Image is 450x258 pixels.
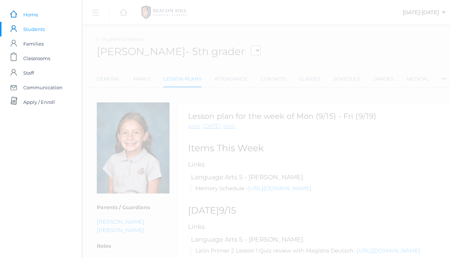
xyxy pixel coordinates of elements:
[23,51,50,66] span: Classrooms
[23,66,34,80] span: Staff
[23,22,45,36] span: Students
[23,80,63,95] span: Communication
[23,7,38,22] span: Home
[23,36,44,51] span: Families
[23,95,55,109] span: Apply / Enroll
